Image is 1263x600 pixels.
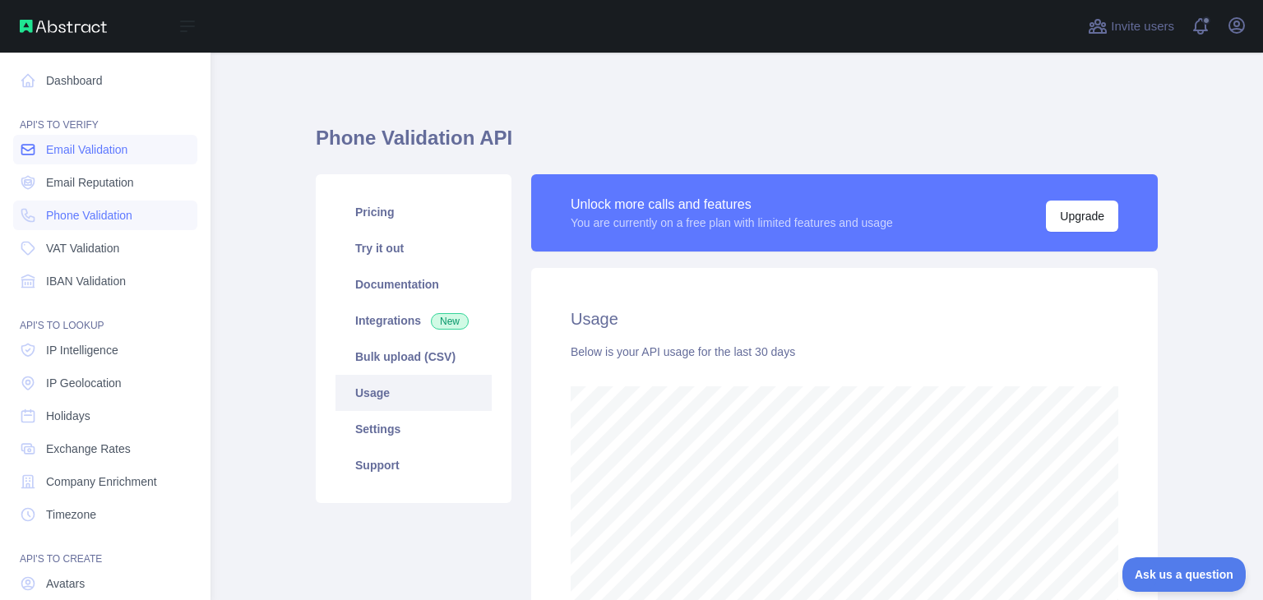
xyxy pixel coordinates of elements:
a: Avatars [13,569,197,598]
a: IP Geolocation [13,368,197,398]
div: API'S TO VERIFY [13,99,197,132]
a: Support [335,447,492,483]
span: Avatars [46,575,85,592]
div: API'S TO CREATE [13,533,197,565]
span: Email Validation [46,141,127,158]
a: Email Validation [13,135,197,164]
span: Company Enrichment [46,473,157,490]
a: Documentation [335,266,492,302]
div: Below is your API usage for the last 30 days [571,344,1118,360]
span: IP Geolocation [46,375,122,391]
a: Bulk upload (CSV) [335,339,492,375]
span: Phone Validation [46,207,132,224]
span: New [431,313,469,330]
a: Holidays [13,401,197,431]
a: Usage [335,375,492,411]
button: Upgrade [1046,201,1118,232]
a: Email Reputation [13,168,197,197]
iframe: Toggle Customer Support [1122,557,1247,592]
a: IBAN Validation [13,266,197,296]
a: IP Intelligence [13,335,197,365]
div: API'S TO LOOKUP [13,299,197,332]
img: Abstract API [20,20,107,33]
div: You are currently on a free plan with limited features and usage [571,215,893,231]
a: Settings [335,411,492,447]
span: Timezone [46,506,96,523]
a: Phone Validation [13,201,197,230]
span: IBAN Validation [46,273,126,289]
button: Invite users [1085,13,1177,39]
a: Integrations New [335,302,492,339]
span: IP Intelligence [46,342,118,358]
span: Email Reputation [46,174,134,191]
a: Exchange Rates [13,434,197,464]
span: Exchange Rates [46,441,131,457]
a: Timezone [13,500,197,529]
a: Company Enrichment [13,467,197,496]
h1: Phone Validation API [316,125,1158,164]
a: VAT Validation [13,233,197,263]
span: Invite users [1111,17,1174,36]
a: Try it out [335,230,492,266]
a: Pricing [335,194,492,230]
h2: Usage [571,307,1118,330]
div: Unlock more calls and features [571,195,893,215]
span: Holidays [46,408,90,424]
a: Dashboard [13,66,197,95]
span: VAT Validation [46,240,119,256]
